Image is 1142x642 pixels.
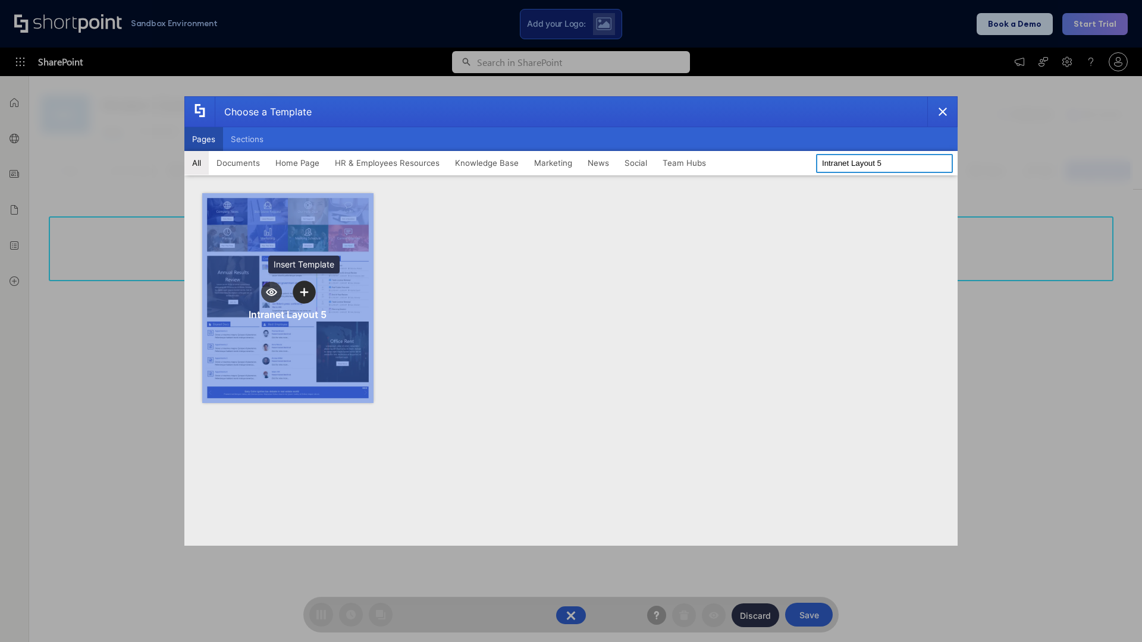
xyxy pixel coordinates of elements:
button: Home Page [268,151,327,175]
button: Team Hubs [655,151,714,175]
button: Marketing [526,151,580,175]
button: Pages [184,127,223,151]
button: Documents [209,151,268,175]
div: Intranet Layout 5 [249,309,327,320]
input: Search [816,154,953,173]
iframe: Chat Widget [1083,585,1142,642]
button: Knowledge Base [447,151,526,175]
button: All [184,151,209,175]
div: Choose a Template [215,97,312,127]
button: HR & Employees Resources [327,151,447,175]
button: Sections [223,127,271,151]
button: News [580,151,617,175]
button: Social [617,151,655,175]
div: template selector [184,96,958,546]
